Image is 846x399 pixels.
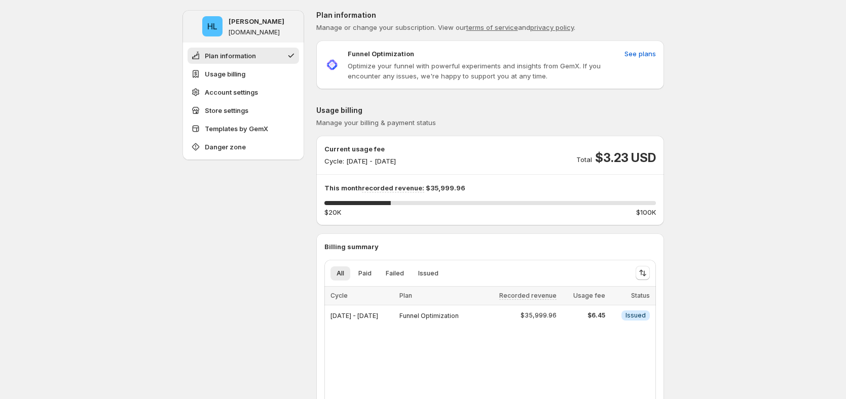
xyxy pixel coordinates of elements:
p: This month $35,999.96 [324,183,656,193]
span: $6.45 [563,311,605,320]
span: recorded revenue: [362,184,424,192]
button: Sort the results [636,266,650,280]
p: Billing summary [324,242,656,252]
p: Usage billing [316,105,664,115]
span: Usage fee [573,292,605,299]
span: Hugh Le [202,16,223,36]
span: All [337,269,344,277]
span: Issued [418,269,438,277]
a: terms of service [466,23,518,31]
span: $100K [636,207,656,217]
span: Plan [399,292,412,299]
p: [DOMAIN_NAME] [229,28,280,36]
span: Manage your billing & payment status [316,118,436,127]
span: Store settings [205,105,248,115]
span: Plan information [205,51,256,61]
span: See plans [624,49,656,59]
p: Total [576,154,592,165]
p: [PERSON_NAME] [229,16,284,26]
span: Usage billing [205,69,245,79]
button: Usage billing [188,66,299,82]
span: $3.23 USD [595,150,655,166]
p: Plan information [316,10,664,20]
button: Account settings [188,84,299,100]
button: Plan information [188,48,299,64]
span: Recorded revenue [499,292,557,300]
button: Danger zone [188,139,299,155]
p: Cycle: [DATE] - [DATE] [324,156,396,166]
button: See plans [618,46,662,62]
span: Manage or change your subscription. View our and . [316,23,575,31]
span: Danger zone [205,142,246,152]
img: Funnel Optimization [324,57,340,72]
span: Cycle [330,292,348,299]
button: Store settings [188,102,299,118]
span: Failed [386,269,404,277]
p: Current usage fee [324,144,396,154]
span: Funnel Optimization [399,312,459,320]
p: Optimize your funnel with powerful experiments and insights from GemX. If you encounter any issue... [348,61,620,81]
span: Issued [626,311,646,320]
span: [DATE] - [DATE] [330,312,378,320]
a: privacy policy [530,23,574,31]
span: Status [631,292,650,299]
span: $20K [324,207,341,217]
span: Account settings [205,87,258,97]
p: Funnel Optimization [348,49,414,59]
text: HL [207,21,217,31]
span: Templates by GemX [205,124,268,134]
span: Paid [358,269,372,277]
span: $35,999.96 [521,311,557,320]
button: Templates by GemX [188,121,299,137]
